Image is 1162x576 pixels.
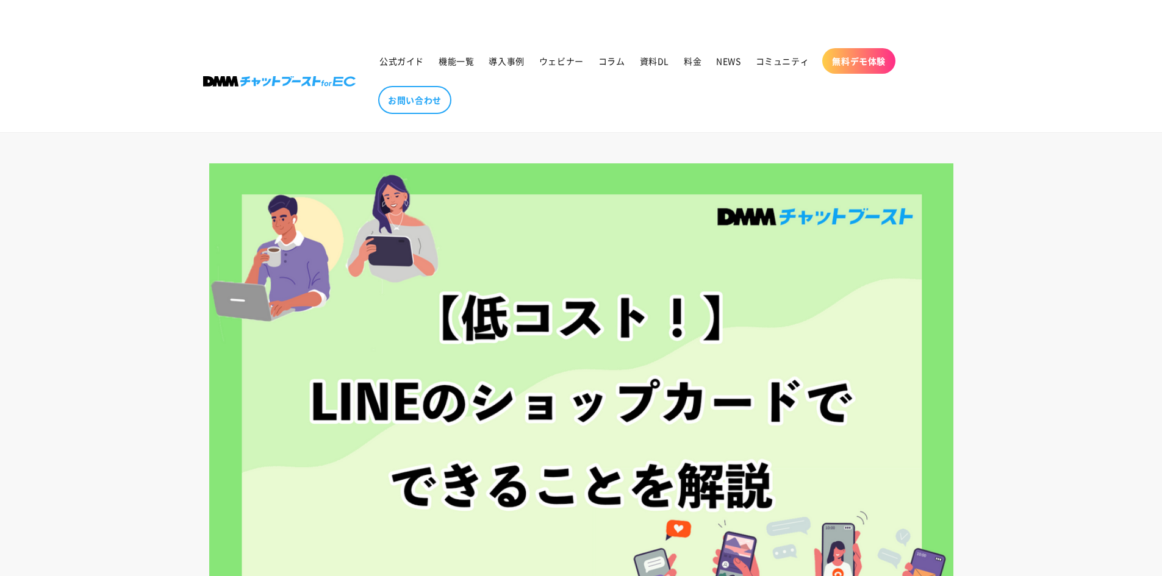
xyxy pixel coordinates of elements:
[832,55,886,66] span: 無料デモ体験
[676,48,709,74] a: 料金
[539,55,584,66] span: ウェビナー
[716,55,741,66] span: NEWS
[481,48,531,74] a: 導入事例
[756,55,809,66] span: コミュニティ
[684,55,701,66] span: 料金
[378,86,451,114] a: お問い合わせ
[822,48,895,74] a: 無料デモ体験
[388,94,442,105] span: お問い合わせ
[633,48,676,74] a: 資料DL
[203,76,356,87] img: 株式会社DMM Boost
[748,48,817,74] a: コミュニティ
[379,55,424,66] span: 公式ガイド
[640,55,669,66] span: 資料DL
[439,55,474,66] span: 機能一覧
[591,48,633,74] a: コラム
[598,55,625,66] span: コラム
[709,48,748,74] a: NEWS
[431,48,481,74] a: 機能一覧
[532,48,591,74] a: ウェビナー
[489,55,524,66] span: 導入事例
[372,48,431,74] a: 公式ガイド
